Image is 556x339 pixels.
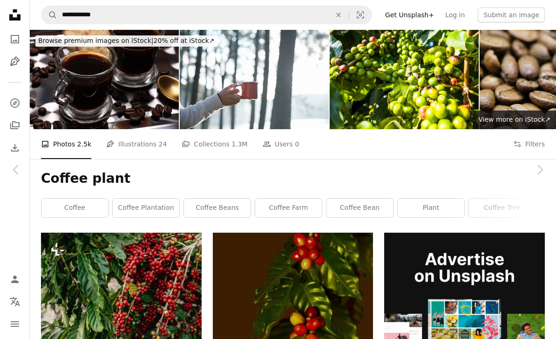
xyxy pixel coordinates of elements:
span: 1.3M [231,139,247,149]
a: plant [398,199,464,217]
a: coffee farm [255,199,322,217]
a: Illustrations 24 [106,129,167,159]
button: Visual search [349,6,372,24]
a: Log in [440,7,470,22]
a: coffee plantation [113,199,179,217]
span: Browse premium images on iStock | [38,37,153,44]
div: 20% off at iStock ↗ [35,35,217,47]
a: Illustrations [6,52,24,71]
a: Collections [6,116,24,135]
a: View more on iStock↗ [473,111,556,129]
a: coffee bean [326,199,393,217]
a: Log in / Sign up [6,270,24,289]
a: Collections 1.3M [182,129,247,159]
a: a bunch of red berries hanging from a tree [41,282,202,291]
a: Explore [6,94,24,112]
h1: Coffee plant [41,170,545,187]
a: Next [523,125,556,214]
img: Business concept of cafe focuses on nurturing coffee in harmony with nature, organic seed create ... [180,30,329,129]
span: 0 [295,139,299,149]
button: Submit an image [478,7,545,22]
img: Coffee Drink [30,30,179,129]
button: Language [6,292,24,311]
a: Users 0 [263,129,299,159]
button: Menu [6,315,24,333]
a: coffee tree [469,199,536,217]
img: Green Coffee Fruits on Branches [330,30,479,129]
a: Browse premium images on iStock|20% off at iStock↗ [30,30,223,52]
a: coffee beans [184,199,251,217]
a: Get Unsplash+ [380,7,440,22]
span: View more on iStock ↗ [478,116,550,123]
button: Filters [513,129,545,159]
span: 24 [159,139,167,149]
a: Photos [6,30,24,48]
form: Find visuals sitewide [41,6,372,24]
a: coffee [41,199,108,217]
button: Clear [328,6,349,24]
button: Search Unsplash [41,6,57,24]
